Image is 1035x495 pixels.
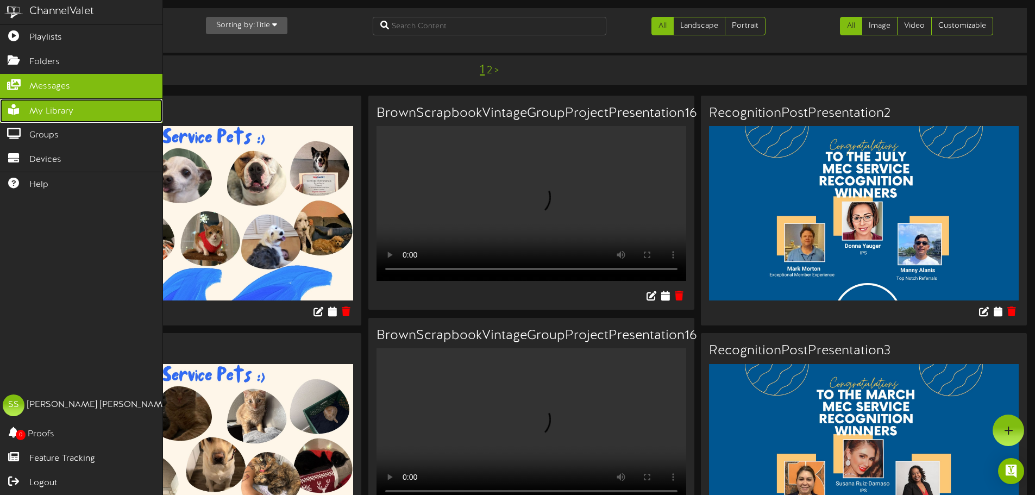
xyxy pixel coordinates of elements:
div: ChannelValet [29,4,94,20]
a: Video [897,17,932,35]
a: Image [862,17,898,35]
img: f7ace70b-bb06-46ec-b4e5-18afa9a8bced.jpg [43,126,353,300]
a: Landscape [673,17,725,35]
h3: 1 [43,106,353,121]
a: 1 [480,63,485,77]
a: > [494,65,499,77]
span: My Library [29,105,73,118]
img: 16da2ae2-98e6-4c8e-b558-f00bc9458743.jpg [709,126,1019,300]
span: Folders [29,56,60,68]
div: SS [3,394,24,416]
input: Search Content [373,17,606,35]
a: All [651,17,674,35]
span: Playlists [29,32,62,44]
a: Customizable [931,17,993,35]
video: Your browser does not support HTML5 video. [377,126,686,281]
div: [PERSON_NAME] [PERSON_NAME] [27,399,170,411]
h3: BrownScrapbookVintageGroupProjectPresentation16 [377,329,686,343]
span: Groups [29,129,59,142]
a: Portrait [725,17,766,35]
a: All [840,17,862,35]
span: Messages [29,80,70,93]
a: 2 [487,65,492,77]
span: Help [29,179,48,191]
h3: BrownScrapbookVintageGroupProjectPresentation16 [377,106,686,121]
span: Feature Tracking [29,453,95,465]
span: Logout [29,477,57,490]
button: Sorting by:Title [206,17,287,34]
h3: 2 [43,344,353,358]
div: Open Intercom Messenger [998,458,1024,484]
span: 0 [16,430,26,440]
h3: RecognitionPostPresentation2 [709,106,1019,121]
span: Proofs [28,428,54,441]
h3: RecognitionPostPresentation3 [709,344,1019,358]
span: Devices [29,154,61,166]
